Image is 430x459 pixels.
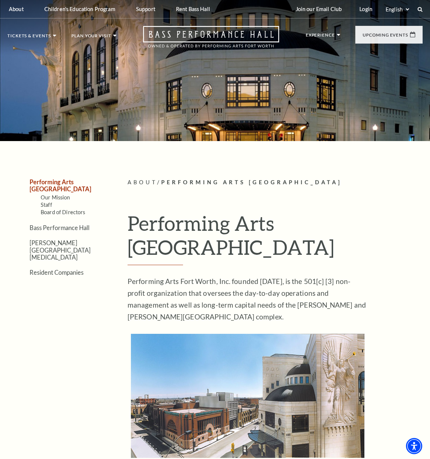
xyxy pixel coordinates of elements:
[71,34,111,42] p: Plan Your Visit
[384,6,410,13] select: Select:
[406,438,422,454] div: Accessibility Menu
[30,239,91,261] a: [PERSON_NAME][GEOGRAPHIC_DATA][MEDICAL_DATA]
[128,211,423,266] h1: Performing Arts [GEOGRAPHIC_DATA]
[176,6,210,12] p: Rent Bass Hall
[363,33,408,41] p: Upcoming Events
[128,179,157,185] span: About
[128,275,368,323] p: Performing Arts Fort Worth, Inc. founded [DATE], is the 501[c] [3] non-profit organization that o...
[30,269,84,276] a: Resident Companies
[306,33,335,41] p: Experience
[41,194,70,201] a: Our Mission
[136,6,155,12] p: Support
[7,34,51,42] p: Tickets & Events
[30,178,91,192] a: Performing Arts [GEOGRAPHIC_DATA]
[131,334,365,458] img: Bass Performance Hall serves as the permanent home to four
[116,26,306,55] a: Open this option
[30,224,89,231] a: Bass Performance Hall
[41,202,52,208] a: Staff
[161,179,342,185] span: Performing Arts [GEOGRAPHIC_DATA]
[44,6,115,12] p: Children's Education Program
[128,178,423,187] p: /
[41,209,85,215] a: Board of Directors
[9,6,24,12] p: About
